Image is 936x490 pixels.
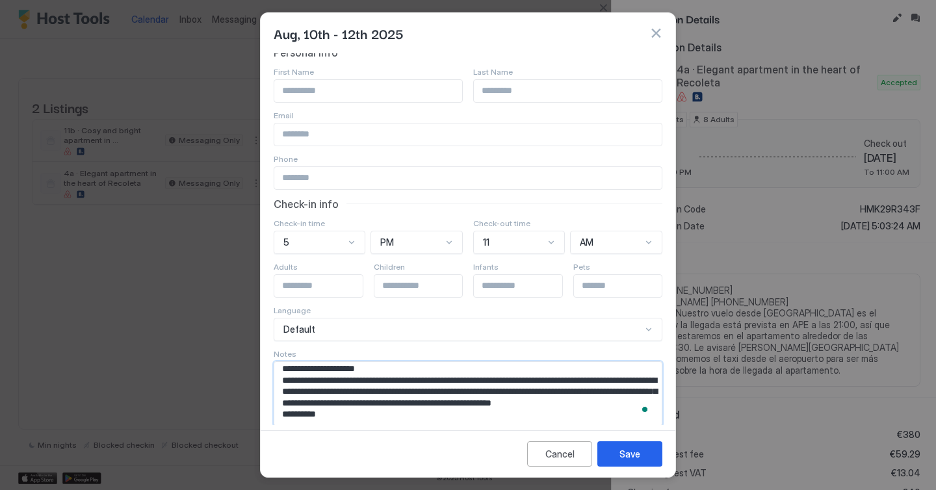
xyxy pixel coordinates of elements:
[545,447,575,461] div: Cancel
[374,262,405,272] span: Children
[274,67,314,77] span: First Name
[274,275,381,297] input: Input Field
[574,275,681,297] input: Input Field
[619,447,640,461] div: Save
[597,441,662,467] button: Save
[274,154,298,164] span: Phone
[473,262,499,272] span: Infants
[274,305,311,315] span: Language
[274,262,298,272] span: Adults
[474,275,580,297] input: Input Field
[274,218,325,228] span: Check-in time
[274,349,296,359] span: Notes
[527,441,592,467] button: Cancel
[474,80,662,102] input: Input Field
[283,324,315,335] span: Default
[473,218,530,228] span: Check-out time
[573,262,590,272] span: Pets
[283,237,289,248] span: 5
[274,23,404,43] span: Aug, 10th - 12th 2025
[13,446,44,477] iframe: Intercom live chat
[274,362,662,426] textarea: To enrich screen reader interactions, please activate Accessibility in Grammarly extension settings
[580,237,593,248] span: AM
[274,167,662,189] input: Input Field
[483,237,489,248] span: 11
[274,198,339,211] span: Check-in info
[473,67,513,77] span: Last Name
[380,237,394,248] span: PM
[374,275,481,297] input: Input Field
[274,80,462,102] input: Input Field
[274,110,294,120] span: Email
[274,123,662,146] input: Input Field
